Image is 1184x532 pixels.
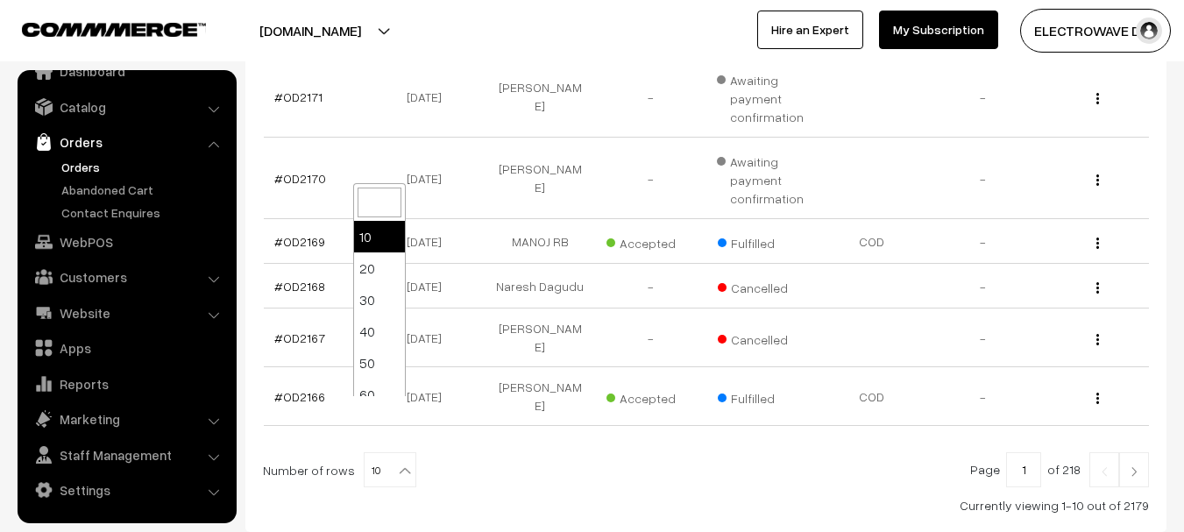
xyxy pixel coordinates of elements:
img: Menu [1096,174,1099,186]
a: WebPOS [22,226,230,258]
li: 50 [354,347,405,379]
a: Orders [57,158,230,176]
a: #OD2170 [274,171,326,186]
img: Left [1096,466,1112,477]
td: [DATE] [374,309,485,367]
td: Naresh Dagudu [485,264,595,309]
td: - [927,219,1038,264]
span: Fulfilled [718,385,805,408]
td: - [927,138,1038,219]
a: Abandoned Cart [57,181,230,199]
img: user [1136,18,1162,44]
a: Orders [22,126,230,158]
td: - [595,264,705,309]
a: Marketing [22,403,230,435]
div: Currently viewing 1-10 out of 2179 [263,496,1149,514]
td: MANOJ RB [485,219,595,264]
a: #OD2169 [274,234,325,249]
a: #OD2166 [274,389,325,404]
img: Menu [1096,282,1099,294]
img: Menu [1096,238,1099,249]
td: - [595,138,705,219]
a: Website [22,297,230,329]
a: My Subscription [879,11,998,49]
td: [PERSON_NAME] [485,309,595,367]
td: COD [817,219,927,264]
a: #OD2167 [274,330,325,345]
li: 20 [354,252,405,284]
td: [DATE] [374,367,485,426]
td: [DATE] [374,138,485,219]
a: Settings [22,474,230,506]
span: of 218 [1047,462,1081,477]
span: Fulfilled [718,230,805,252]
span: 10 [365,453,415,488]
span: Cancelled [718,274,805,297]
span: 10 [364,452,416,487]
td: [DATE] [374,56,485,138]
span: Accepted [606,385,694,408]
span: Page [970,462,1000,477]
li: 10 [354,221,405,252]
td: [DATE] [374,264,485,309]
a: Apps [22,332,230,364]
td: COD [817,367,927,426]
a: #OD2171 [274,89,323,104]
a: Reports [22,368,230,400]
a: Staff Management [22,439,230,471]
span: Accepted [606,230,694,252]
span: Number of rows [263,461,355,479]
li: 60 [354,379,405,410]
img: Right [1126,466,1142,477]
a: Catalog [22,91,230,123]
a: Dashboard [22,55,230,87]
td: - [927,367,1038,426]
button: ELECTROWAVE DE… [1020,9,1171,53]
li: 30 [354,284,405,316]
img: Menu [1096,334,1099,345]
img: Menu [1096,393,1099,404]
button: [DOMAIN_NAME] [198,9,422,53]
td: [PERSON_NAME] [485,367,595,426]
span: Awaiting payment confirmation [717,148,806,208]
span: Awaiting payment confirmation [717,67,806,126]
td: [PERSON_NAME] [485,138,595,219]
td: - [927,264,1038,309]
td: [PERSON_NAME] [485,56,595,138]
a: #OD2168 [274,279,325,294]
td: - [927,56,1038,138]
a: Hire an Expert [757,11,863,49]
td: - [595,56,705,138]
a: Contact Enquires [57,203,230,222]
img: COMMMERCE [22,23,206,36]
a: Customers [22,261,230,293]
span: Cancelled [718,326,805,349]
li: 40 [354,316,405,347]
a: COMMMERCE [22,18,175,39]
td: [DATE] [374,219,485,264]
img: Menu [1096,93,1099,104]
td: - [927,309,1038,367]
td: - [595,309,705,367]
